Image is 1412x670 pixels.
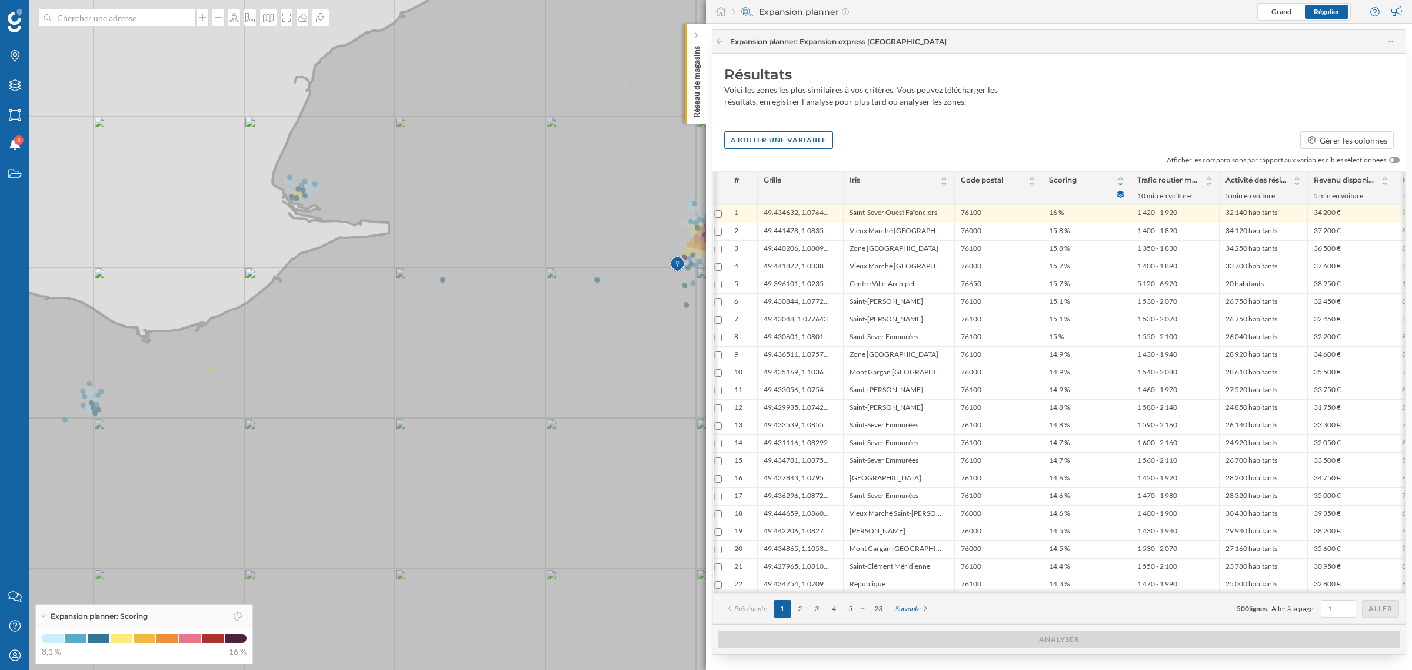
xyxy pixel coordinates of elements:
span: Centre Ville-Archipel [850,279,914,290]
span: Expansion planner: Scoring [51,611,148,622]
span: 76100 [961,438,981,449]
span: 25 000 habitants [1225,579,1277,591]
span: 76100 [961,244,981,255]
span: 24 850 habitants [1225,403,1277,414]
span: 14 [734,438,742,449]
span: 31 750 € [1314,403,1341,414]
span: 33 700 habitants [1225,261,1277,273]
span: 28 320 habitants [1225,491,1277,502]
span: 22 [734,579,742,591]
span: 76000 [961,526,981,538]
span: 1 470 - 1 980 [1137,491,1177,502]
span: [PERSON_NAME] [850,526,905,538]
span: 35 000 € [1314,491,1341,502]
img: search-areas.svg [741,6,753,18]
span: 34 200 € [1314,208,1341,220]
span: Saint-Sever Emmurées [850,438,918,449]
div: Voici les zones les plus similaires à vos critères. Vous pouvez télécharger les résultats, enregi... [724,84,1030,108]
span: 10 min en voiture [1137,191,1213,201]
div: Expansion planner [732,6,849,18]
span: 32 140 habitants [1225,208,1277,220]
div: Gérer les colonnes [1320,134,1387,147]
span: 1 590 - 2 160 [1137,420,1177,432]
span: Activité des résidents: Agriculteur, Artisan, commerçant ou entreprise, Cadre, Intermédiaire, Emp... [1225,175,1286,188]
span: 32 200 € [1314,332,1341,343]
span: Aller à la page: [1271,603,1315,614]
span: Saint-Sever Ouest Faïenciers [850,208,937,220]
span: 32 050 € [1314,438,1341,449]
span: 1 420 - 1 920 [1137,473,1177,485]
span: 49.437843, 1.079568 [764,473,831,485]
span: 28 200 habitants [1225,473,1277,485]
span: 76100 [961,473,981,485]
span: Iris [850,175,860,188]
span: Zone [GEOGRAPHIC_DATA] [850,350,938,361]
span: 11 [734,385,742,396]
span: 34 120 habitants [1225,226,1277,237]
span: Saint-[PERSON_NAME] [850,385,923,396]
span: 14,9 % [1049,385,1070,396]
span: 23 780 habitants [1225,562,1277,573]
span: : Expansion express [GEOGRAPHIC_DATA] [796,37,947,46]
span: 76000 [961,367,981,379]
span: 76100 [961,562,981,573]
span: 76000 [961,509,981,520]
span: Saint-Sever Emmurées [850,420,918,432]
span: lignes [1249,604,1267,613]
span: Grand [1271,7,1291,16]
span: 32 450 € [1314,314,1341,326]
span: Saint-[PERSON_NAME] [850,403,923,414]
span: 1 530 - 2 070 [1137,297,1177,308]
span: 15,7 % [1049,279,1070,290]
span: 27 520 habitants [1225,385,1277,396]
span: 5 min en voiture [1225,191,1301,201]
span: 14,8 % [1049,420,1070,432]
img: Logo Geoblink [8,9,22,32]
span: 49.444659, 1.086069 [764,509,831,520]
span: 16 [734,473,742,485]
span: Afficher les comparaisons par rapport aux variables cibles sélectionnées [1167,155,1386,165]
span: 2 [734,226,738,237]
span: 14,8 % [1049,403,1070,414]
span: 13 [734,420,742,432]
span: 49.429935, 1.074258 [764,403,831,414]
span: 76100 [961,208,981,220]
span: Code postal [961,175,1003,188]
span: 26 750 habitants [1225,314,1277,326]
span: 14,4 % [1049,562,1070,573]
span: 5 [734,279,738,290]
span: 32 800 € [1314,579,1341,591]
span: 1 550 - 2 100 [1137,332,1177,343]
span: Zone [GEOGRAPHIC_DATA] [850,244,938,255]
span: 34 750 € [1314,473,1341,485]
span: 1 530 - 2 070 [1137,544,1177,555]
span: 33 750 € [1314,385,1341,396]
div: Résultats [724,65,1394,84]
span: 9 [734,350,738,361]
span: 30 430 habitants [1225,509,1277,520]
span: Vieux Marché [GEOGRAPHIC_DATA] [850,261,943,273]
span: 1 600 - 2 160 [1137,438,1177,449]
span: 15 [734,456,742,467]
span: 76100 [961,332,981,343]
span: 1 [734,208,738,220]
span: 1 550 - 2 100 [1137,562,1177,573]
span: 14,7 % [1049,438,1070,449]
span: 76100 [961,420,981,432]
span: 6 [734,297,738,308]
span: 1 470 - 1 990 [1137,579,1177,591]
span: 32 450 € [1314,297,1341,308]
span: 28 610 habitants [1225,367,1277,379]
span: 1 460 - 1 970 [1137,385,1177,396]
span: 16 % [229,646,247,658]
span: 16 % [1049,208,1064,220]
input: 1 [1324,603,1353,615]
span: Scoring [1049,175,1077,188]
span: . [1267,604,1268,613]
span: 1 350 - 1 830 [1137,244,1177,255]
span: Mont Gargan [GEOGRAPHIC_DATA] [850,367,943,379]
span: 14,7 % [1049,456,1070,467]
span: 49.440206, 1.080972 [764,244,831,255]
img: Marker [670,253,685,277]
span: 8,1 % [42,646,61,658]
